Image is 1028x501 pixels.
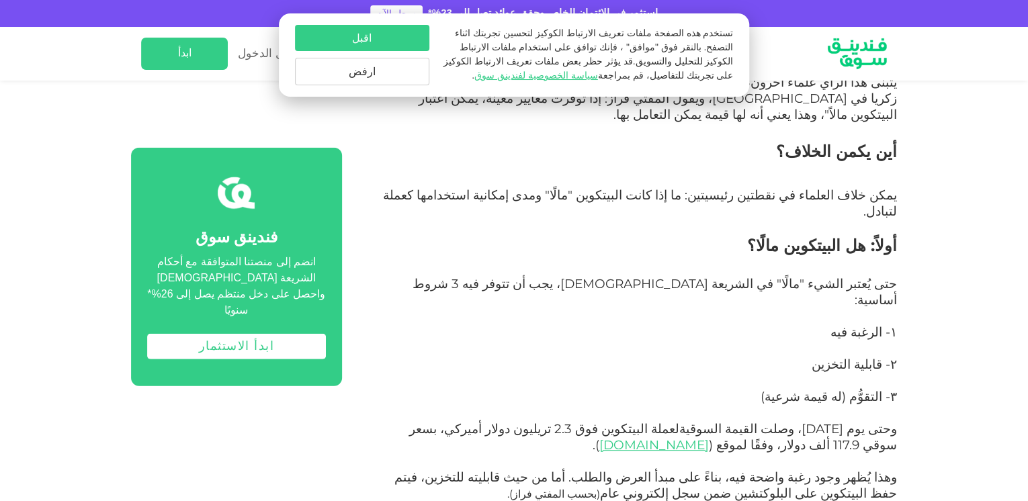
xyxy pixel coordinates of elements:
[234,43,308,65] a: تسجيل الدخول
[443,27,733,83] p: تستخدم هذه الصفحة ملفات تعريف الارتباط الكوكيز لتحسين تجربتك اثناء التصفح. بالنقر فوق "موافق" ، ف...
[295,25,429,51] button: اقبل
[747,236,897,255] span: أولاً: هل البيتكوين مالًا؟
[370,5,423,21] a: سجل الآن
[679,421,897,437] span: وحتى يوم [DATE]، وصلت القيمة السوقية
[295,58,429,85] button: ارفض
[761,389,897,404] span: ٣- التقوُّم (له قيمة شرعية)
[409,421,897,453] span: لعملة البيتكوين فوق 2.3 تريليون دولار أميركي، بسعر سوقي 117.9 ألف دولار، وفقًا لموقع (
[472,71,683,81] span: للتفاصيل، قم بمراجعة .
[394,469,897,501] span: وهذا يُظهر وجود رغبة واضحة فيه، بناءً على مبدأ العرض والطلب. أما من حيث قابليته للتخزين، فيتم حفظ...
[413,276,897,308] span: حتى يُعتبر الشيء "مالًا" في الشريعة [DEMOGRAPHIC_DATA]، يجب أن تتوفر فيه 3 شروط أساسية:
[218,175,255,212] img: fsicon
[812,357,897,372] span: ٢- قابلية التخزين
[147,255,326,319] div: انضم إلى منصتنا المتوافقة مع أحكام الشريعة [DEMOGRAPHIC_DATA] واحصل على دخل منتظم يصل إلى 26%* سن...
[383,187,897,219] span: يمكن خلاف العلماء في نقطتين رئيسيتين: ما إذا كانت البيتكوين "مالًا" ومدى إمكانية استخدامها كعملة ...
[388,75,897,122] span: يتبنى هذا الرأي علماء آخرون، مثل المفتي [PERSON_NAME]، ودار الإفتاء التابعة لمعهد دار العلوم زكري...
[428,6,658,21] div: استثمر في الائتمان الخاص وحقق عوائد تصل إلى 23%*
[474,71,598,81] a: سياسة الخصوصية لفندينق سوق
[599,437,709,453] span: [DOMAIN_NAME]
[178,48,191,58] span: ابدأ
[599,439,709,452] a: [DOMAIN_NAME]
[593,437,599,453] span: ).
[812,30,902,77] img: Logo
[507,488,600,500] span: (بحسب المفتي فراز).
[776,142,897,161] span: أين يكمن الخلاف؟
[443,57,733,81] span: قد يؤثر حظر بعض ملفات تعريف الارتباط الكوكيز على تجربتك
[147,334,326,359] a: ابدأ الاستثمار
[238,48,308,60] span: تسجيل الدخول
[830,324,897,340] span: ١- الرغبة فيه
[195,230,277,246] span: فندينق سوق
